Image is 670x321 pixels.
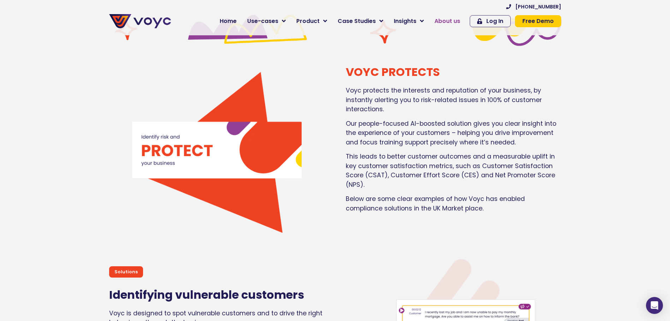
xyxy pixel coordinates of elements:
[346,194,561,213] p: Below are some clear examples of how Voyc has enabled compliance solutions in the UK Market place.
[394,17,416,25] span: Insights
[296,17,320,25] span: Product
[522,18,554,24] span: Free Demo
[486,18,503,24] span: Log In
[94,28,111,36] span: Phone
[429,14,466,28] a: About us
[94,57,118,65] span: Job title
[515,15,561,27] a: Free Demo
[470,15,511,27] a: Log In
[247,17,278,25] span: Use-cases
[242,14,291,28] a: Use-cases
[506,4,561,9] a: [PHONE_NUMBER]
[389,14,429,28] a: Insights
[346,65,561,79] h2: VOYC PROTECTS
[146,147,179,154] a: Privacy Policy
[109,288,325,302] h2: Identifying vulnerable customers
[346,152,561,189] p: This leads to better customer outcomes and a measurable uplift in key customer satisfaction metri...
[434,17,460,25] span: About us
[220,17,237,25] span: Home
[332,14,389,28] a: Case Studies
[114,268,138,275] p: Solutions
[346,86,561,114] p: Voyc protects the interests and reputation of your business, by instantly alerting you to risk-re...
[515,4,561,9] span: [PHONE_NUMBER]
[646,297,663,314] div: Open Intercom Messenger
[338,17,376,25] span: Case Studies
[214,14,242,28] a: Home
[346,119,561,147] p: Our people-focused AI-boosted solution gives you clear insight into the experience of your custom...
[291,14,332,28] a: Product
[109,14,171,28] img: voyc-full-logo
